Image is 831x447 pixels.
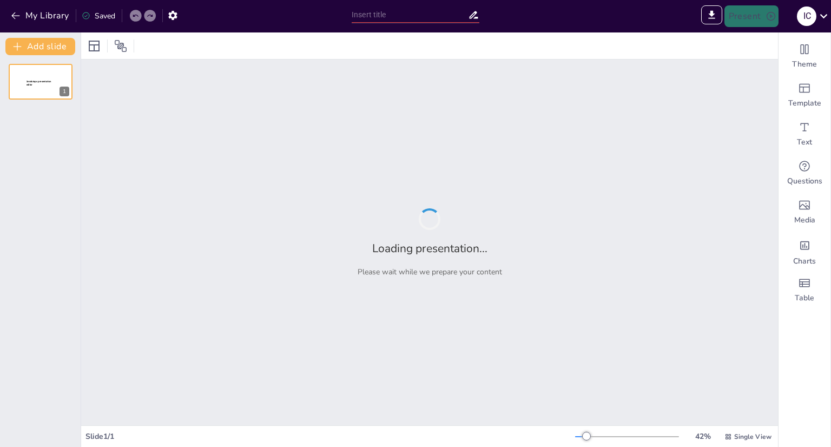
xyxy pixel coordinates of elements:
span: Text [797,137,812,148]
span: Sendsteps presentation editor [27,80,51,86]
span: Template [788,98,821,109]
span: Position [114,40,127,52]
button: Present [724,5,779,27]
button: Add slide [5,38,75,55]
span: Table [795,293,814,304]
div: Slide 1 / 1 [85,431,575,442]
div: I C [797,6,816,26]
span: Questions [787,176,822,187]
h2: Loading presentation... [372,241,487,256]
span: Charts [793,256,816,267]
span: Media [794,215,815,226]
div: 42 % [690,431,716,442]
input: Insert title [352,7,468,23]
div: Get real-time input from your audience [779,154,830,193]
span: Theme [792,59,817,70]
div: Saved [82,11,115,21]
div: Layout [85,37,103,55]
div: Add a table [779,271,830,310]
span: Export to PowerPoint [701,5,722,27]
div: 1 [60,87,69,96]
div: Add images, graphics, shapes or video [779,193,830,232]
p: Please wait while we prepare your content [358,267,502,277]
div: Add ready made slides [779,76,830,115]
button: I C [797,5,816,27]
span: Single View [734,432,771,441]
button: My Library [8,7,74,24]
div: Add charts and graphs [779,232,830,271]
div: Add text boxes [779,115,830,154]
div: 1 [9,64,72,100]
div: Change the overall theme [779,37,830,76]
